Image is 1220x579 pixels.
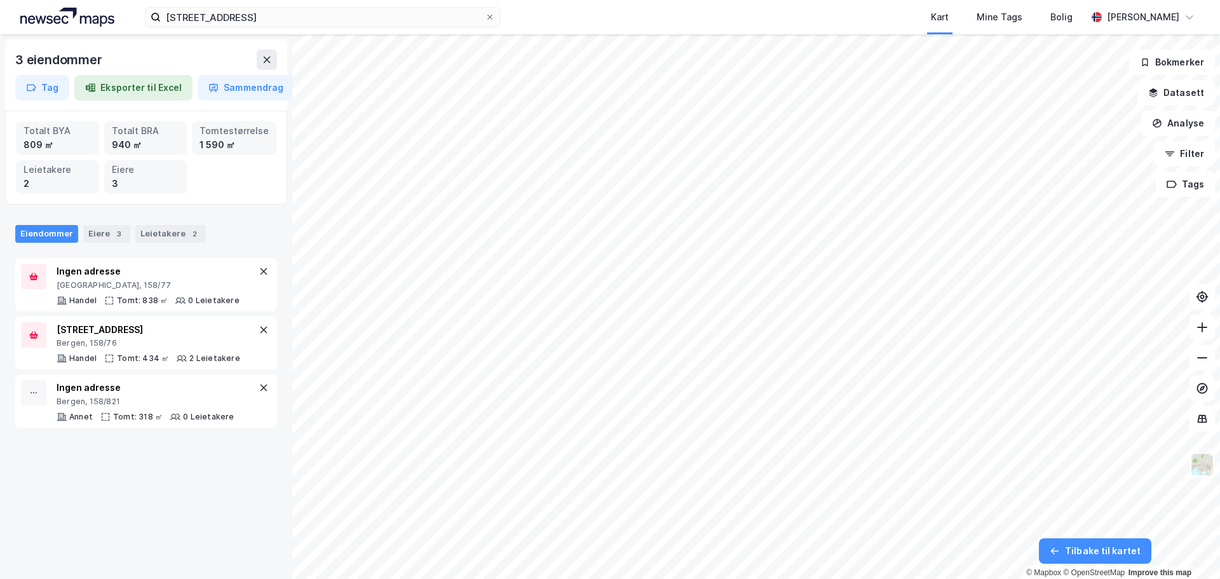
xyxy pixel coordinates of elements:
div: Eiere [83,225,130,243]
div: Bergen, 158/76 [57,338,240,348]
button: Tilbake til kartet [1039,538,1151,564]
div: 3 [112,177,180,191]
img: logo.a4113a55bc3d86da70a041830d287a7e.svg [20,8,114,27]
div: 0 Leietakere [188,296,239,306]
button: Datasett [1137,80,1215,106]
div: Ingen adresse [57,264,240,279]
img: Z [1190,453,1214,477]
div: 2 [188,228,201,240]
div: 3 [112,228,125,240]
div: Annet [69,412,93,422]
input: Søk på adresse, matrikkel, gårdeiere, leietakere eller personer [161,8,485,27]
div: Handel [69,296,97,306]
div: 1 590 ㎡ [200,138,269,152]
div: Mine Tags [977,10,1022,25]
button: Tags [1156,172,1215,197]
div: Bergen, 158/821 [57,397,234,407]
button: Analyse [1141,111,1215,136]
div: Tomt: 318 ㎡ [113,412,163,422]
div: Leietakere [24,163,91,177]
div: Bolig [1050,10,1073,25]
button: Tag [15,75,69,100]
div: [GEOGRAPHIC_DATA], 158/77 [57,280,240,290]
div: 809 ㎡ [24,138,91,152]
div: Tomtestørrelse [200,124,269,138]
div: [PERSON_NAME] [1107,10,1179,25]
div: 940 ㎡ [112,138,180,152]
div: Totalt BYA [24,124,91,138]
div: [STREET_ADDRESS] [57,322,240,337]
div: 3 eiendommer [15,50,105,70]
button: Bokmerker [1129,50,1215,75]
div: Eiendommer [15,225,78,243]
div: Ingen adresse [57,380,234,395]
div: Handel [69,353,97,364]
div: Eiere [112,163,180,177]
div: Kart [931,10,949,25]
a: OpenStreetMap [1063,568,1125,577]
div: Leietakere [135,225,206,243]
iframe: Chat Widget [1156,518,1220,579]
button: Eksporter til Excel [74,75,193,100]
button: Sammendrag [198,75,294,100]
button: Filter [1154,141,1215,167]
a: Mapbox [1026,568,1061,577]
div: Tomt: 434 ㎡ [117,353,169,364]
a: Improve this map [1128,568,1191,577]
div: 2 Leietakere [189,353,240,364]
div: 0 Leietakere [183,412,234,422]
div: Tomt: 838 ㎡ [117,296,168,306]
div: 2 [24,177,91,191]
div: Totalt BRA [112,124,180,138]
div: Kontrollprogram for chat [1156,518,1220,579]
